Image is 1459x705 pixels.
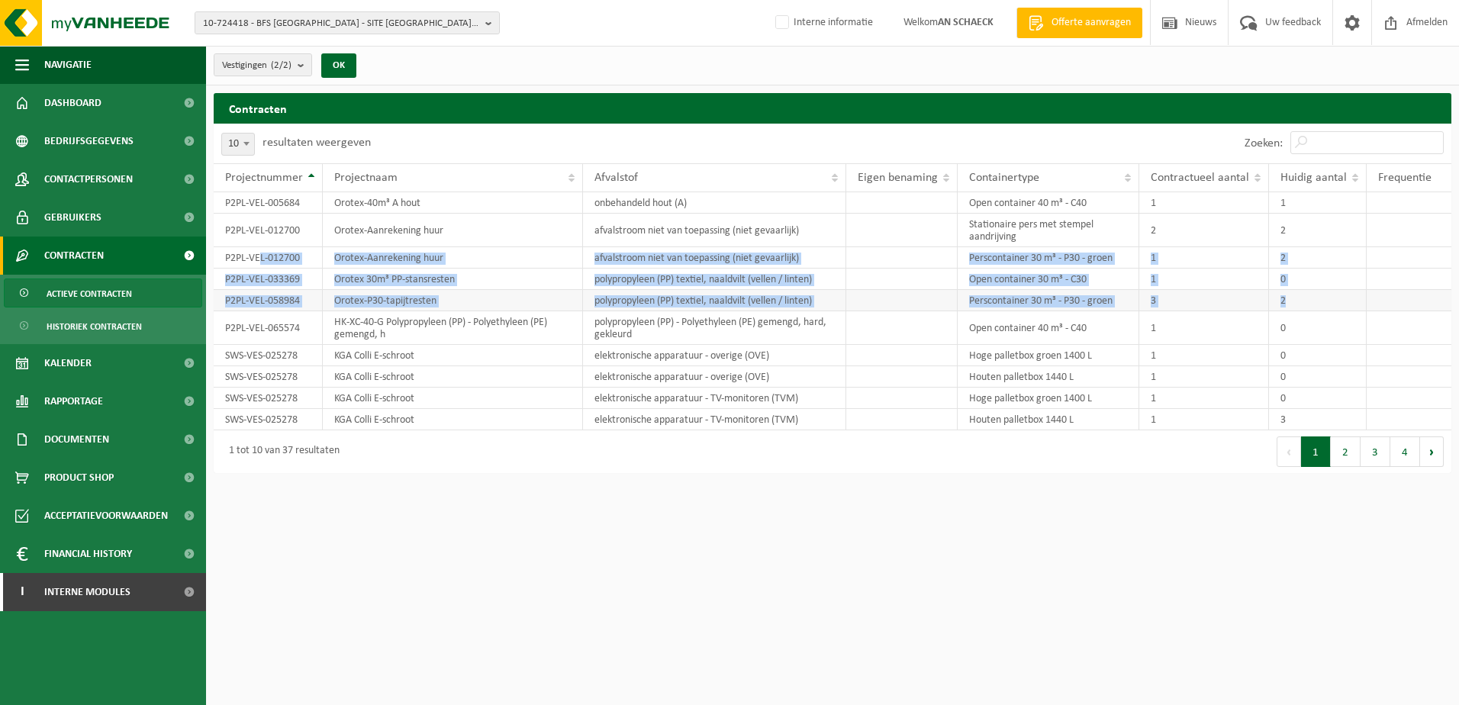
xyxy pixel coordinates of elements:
span: Financial History [44,535,132,573]
button: OK [321,53,356,78]
button: Vestigingen(2/2) [214,53,312,76]
span: Containertype [969,172,1039,184]
h2: Contracten [214,93,1451,123]
td: KGA Colli E-schroot [323,345,583,366]
td: 1 [1139,388,1269,409]
td: 1 [1139,269,1269,290]
span: 10 [222,134,254,155]
span: Rapportage [44,382,103,420]
td: SWS-VES-025278 [214,366,323,388]
td: 1 [1139,345,1269,366]
span: Kalender [44,344,92,382]
td: Open container 30 m³ - C30 [958,269,1140,290]
td: Orotex-P30-tapijtresten [323,290,583,311]
td: 0 [1269,345,1367,366]
td: 2 [1269,290,1367,311]
span: Projectnummer [225,172,303,184]
span: Contracten [44,237,104,275]
td: Stationaire pers met stempel aandrijving [958,214,1140,247]
span: Eigen benaming [858,172,938,184]
td: Orotex-Aanrekening huur [323,247,583,269]
td: P2PL-VEL-005684 [214,192,323,214]
td: 0 [1269,366,1367,388]
span: Actieve contracten [47,279,132,308]
td: 1 [1139,247,1269,269]
td: HK-XC-40-G Polypropyleen (PP) - Polyethyleen (PE) gemengd, h [323,311,583,345]
td: elektronische apparatuur - TV-monitoren (TVM) [583,388,845,409]
a: Offerte aanvragen [1016,8,1142,38]
button: 10-724418 - BFS [GEOGRAPHIC_DATA] - SITE [GEOGRAPHIC_DATA] - 8780 [GEOGRAPHIC_DATA], [STREET_ADDR... [195,11,500,34]
td: Orotex 30m³ PP-stansresten [323,269,583,290]
td: SWS-VES-025278 [214,345,323,366]
span: Contractueel aantal [1151,172,1249,184]
td: P2PL-VEL-012700 [214,214,323,247]
td: Orotex-40m³ A hout [323,192,583,214]
button: Next [1420,436,1444,467]
td: KGA Colli E-schroot [323,409,583,430]
span: Dashboard [44,84,101,122]
td: 1 [1139,311,1269,345]
span: Contactpersonen [44,160,133,198]
td: afvalstroom niet van toepassing (niet gevaarlijk) [583,214,845,247]
span: Documenten [44,420,109,459]
td: elektronische apparatuur - TV-monitoren (TVM) [583,409,845,430]
td: 0 [1269,388,1367,409]
td: 0 [1269,269,1367,290]
span: 10 [221,133,255,156]
strong: AN SCHAECK [938,17,994,28]
td: onbehandeld hout (A) [583,192,845,214]
td: SWS-VES-025278 [214,409,323,430]
td: P2PL-VEL-065574 [214,311,323,345]
td: 1 [1139,192,1269,214]
td: 1 [1139,366,1269,388]
button: 1 [1301,436,1331,467]
td: P2PL-VEL-033369 [214,269,323,290]
td: afvalstroom niet van toepassing (niet gevaarlijk) [583,247,845,269]
a: Historiek contracten [4,311,202,340]
label: resultaten weergeven [262,137,371,149]
td: Orotex-Aanrekening huur [323,214,583,247]
td: elektronische apparatuur - overige (OVE) [583,345,845,366]
span: Historiek contracten [47,312,142,341]
td: 1 [1139,409,1269,430]
td: 3 [1269,409,1367,430]
span: Frequentie [1378,172,1432,184]
span: Vestigingen [222,54,291,77]
span: Huidig aantal [1280,172,1347,184]
button: 3 [1361,436,1390,467]
td: 2 [1139,214,1269,247]
a: Actieve contracten [4,278,202,307]
td: polypropyleen (PP) - Polyethyleen (PE) gemengd, hard, gekleurd [583,311,845,345]
td: Perscontainer 30 m³ - P30 - groen [958,247,1140,269]
td: P2PL-VEL-058984 [214,290,323,311]
td: P2PL-VEL-012700 [214,247,323,269]
label: Interne informatie [772,11,873,34]
td: Open container 40 m³ - C40 [958,311,1140,345]
td: Hoge palletbox groen 1400 L [958,388,1140,409]
count: (2/2) [271,60,291,70]
td: elektronische apparatuur - overige (OVE) [583,366,845,388]
td: Open container 40 m³ - C40 [958,192,1140,214]
td: KGA Colli E-schroot [323,388,583,409]
span: Interne modules [44,573,130,611]
td: Houten palletbox 1440 L [958,366,1140,388]
td: 1 [1269,192,1367,214]
span: Acceptatievoorwaarden [44,497,168,535]
span: Afvalstof [594,172,638,184]
td: 0 [1269,311,1367,345]
td: Hoge palletbox groen 1400 L [958,345,1140,366]
td: SWS-VES-025278 [214,388,323,409]
span: Navigatie [44,46,92,84]
span: Projectnaam [334,172,398,184]
span: Gebruikers [44,198,101,237]
td: 2 [1269,214,1367,247]
span: Offerte aanvragen [1048,15,1135,31]
td: polypropyleen (PP) textiel, naaldvilt (vellen / linten) [583,269,845,290]
span: Bedrijfsgegevens [44,122,134,160]
span: I [15,573,29,611]
div: 1 tot 10 van 37 resultaten [221,438,340,465]
span: 10-724418 - BFS [GEOGRAPHIC_DATA] - SITE [GEOGRAPHIC_DATA] - 8780 [GEOGRAPHIC_DATA], [STREET_ADDR... [203,12,479,35]
label: Zoeken: [1245,137,1283,150]
td: Houten palletbox 1440 L [958,409,1140,430]
td: KGA Colli E-schroot [323,366,583,388]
